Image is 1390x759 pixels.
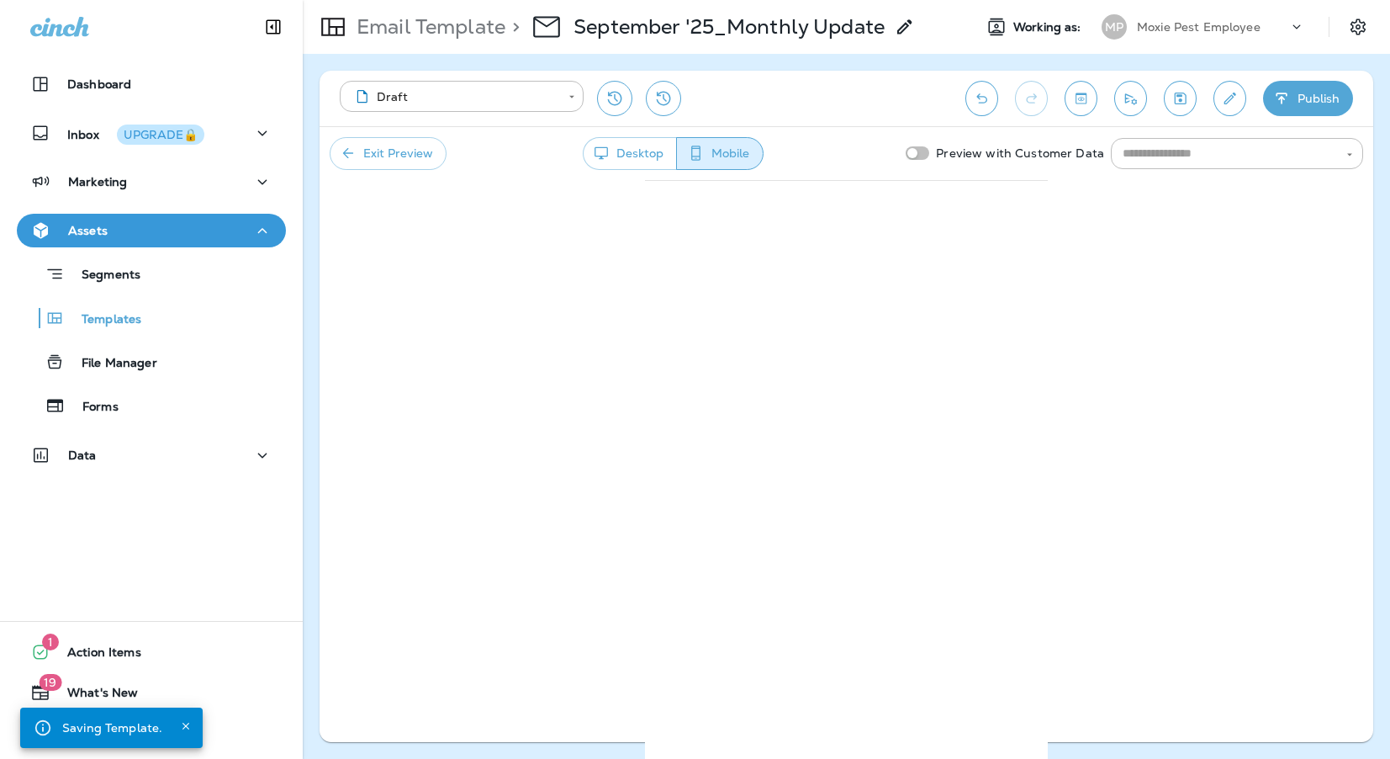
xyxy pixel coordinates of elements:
[17,388,286,423] button: Forms
[124,129,198,141] div: UPGRADE🔒
[965,81,998,116] button: Undo
[17,300,286,336] button: Templates
[17,344,286,379] button: File Manager
[68,448,97,462] p: Data
[597,81,632,116] button: Restore from previous version
[17,165,286,199] button: Marketing
[1164,81,1197,116] button: Save
[583,137,677,170] button: Desktop
[17,116,286,150] button: InboxUPGRADE🔒
[65,312,141,328] p: Templates
[17,67,286,101] button: Dashboard
[50,686,138,706] span: What's New
[17,214,286,247] button: Assets
[67,125,204,142] p: Inbox
[65,268,140,284] p: Segments
[573,14,885,40] p: September '25_Monthly Update
[42,634,59,650] span: 1
[68,175,127,188] p: Marketing
[66,400,119,416] p: Forms
[646,81,681,116] button: View Changelog
[17,438,286,472] button: Data
[62,713,162,743] div: Saving Template.
[330,137,447,170] button: Exit Preview
[65,356,157,372] p: File Manager
[1342,147,1357,162] button: Open
[39,674,61,691] span: 19
[250,10,297,44] button: Collapse Sidebar
[17,676,286,709] button: 19What's New
[1065,81,1097,116] button: Toggle preview
[929,140,1111,167] p: Preview with Customer Data
[50,645,141,666] span: Action Items
[1013,20,1085,34] span: Working as:
[17,635,286,669] button: 1Action Items
[17,716,286,750] button: Support
[1114,81,1147,116] button: Send test email
[176,716,196,736] button: Close
[676,137,764,170] button: Mobile
[1213,81,1246,116] button: Edit details
[1343,12,1373,42] button: Settings
[68,224,108,237] p: Assets
[67,77,131,91] p: Dashboard
[1263,81,1353,116] button: Publish
[1137,20,1261,34] p: Moxie Pest Employee
[1102,14,1127,40] div: MP
[350,14,505,40] p: Email Template
[117,125,204,145] button: UPGRADE🔒
[505,14,520,40] p: >
[17,256,286,292] button: Segments
[351,88,557,105] div: Draft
